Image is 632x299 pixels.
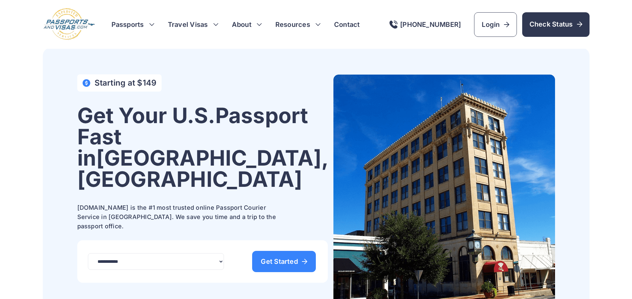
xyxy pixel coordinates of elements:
a: Get Started [252,251,316,272]
span: Get Started [261,258,307,265]
h3: Travel Visas [168,20,219,29]
a: [PHONE_NUMBER] [389,21,461,29]
a: Check Status [522,12,590,37]
p: [DOMAIN_NAME] is the #1 most trusted online Passport Courier Service in [GEOGRAPHIC_DATA]. We sav... [77,203,283,231]
span: Login [482,20,509,29]
a: Contact [334,20,360,29]
img: Logo [43,8,96,41]
h1: Get Your U.S. Passport Fast in [GEOGRAPHIC_DATA], [GEOGRAPHIC_DATA] [77,105,328,190]
span: Check Status [529,20,582,29]
h3: Passports [111,20,155,29]
h3: Resources [275,20,321,29]
h4: Starting at $149 [95,78,157,88]
a: About [232,20,251,29]
a: Login [474,12,517,37]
